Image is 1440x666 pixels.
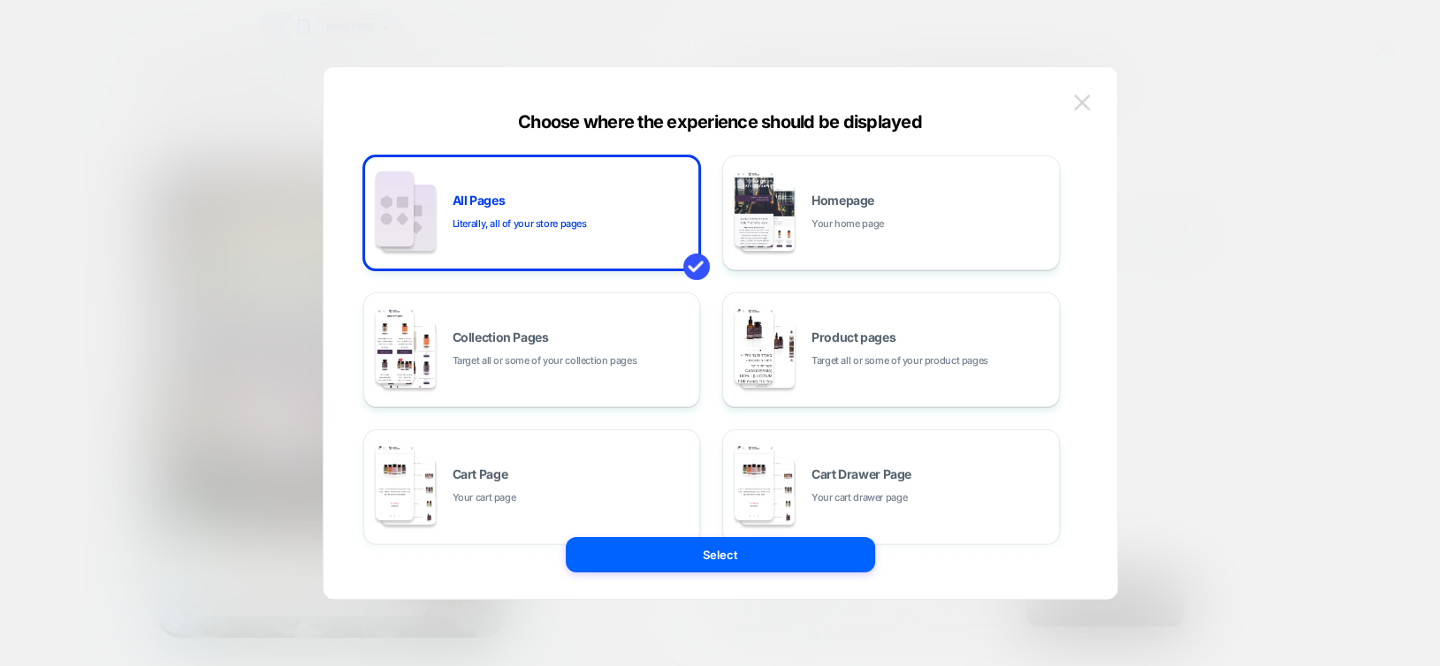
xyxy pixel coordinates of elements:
svg: rating icon full [87,491,98,503]
div: גילוי נאות, אני צורכת Tremella של חברה אירופאית איכותית מאוד כבר שנה. כש-Trust The Fungi השיקו את... [24,507,260,547]
span: Cart Drawer Page [811,468,911,481]
span: Your cart drawer page [811,489,907,506]
svg: rating icon full [113,491,125,503]
svg: rating icon full [100,491,111,503]
span: Your home page [811,216,884,232]
button: Select [566,537,875,572]
span: [PERSON_NAME] אן ב. [141,492,260,505]
div: Choose where the experience should be displayed [324,111,1117,132]
svg: rating icon full [73,491,85,503]
button: סרגל נגישות [4,544,45,582]
span: Homepage [811,194,874,207]
span: Product pages [811,331,895,344]
img: close [1074,95,1090,110]
svg: rating icon full [126,491,138,503]
span: Target all or some of your product pages [811,352,988,369]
